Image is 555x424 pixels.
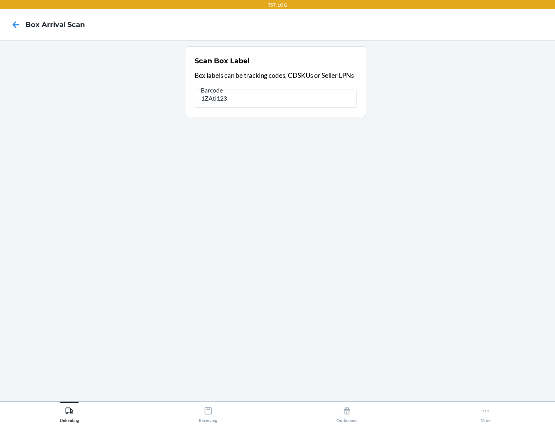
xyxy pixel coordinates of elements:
[277,402,416,423] button: Outbounds
[199,404,217,423] div: Receiving
[416,402,555,423] button: More
[336,404,357,423] div: Outbounds
[139,402,277,423] button: Receiving
[200,86,224,94] span: Barcode
[481,404,491,423] div: More
[60,404,79,423] div: Unloading
[195,71,357,81] p: Box labels can be tracking codes, CDSKUs or Seller LPNs
[195,56,249,66] h2: Scan Box Label
[195,89,357,108] input: Barcode
[268,2,287,8] p: TST_LOG
[25,20,85,30] h4: Box Arrival Scan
